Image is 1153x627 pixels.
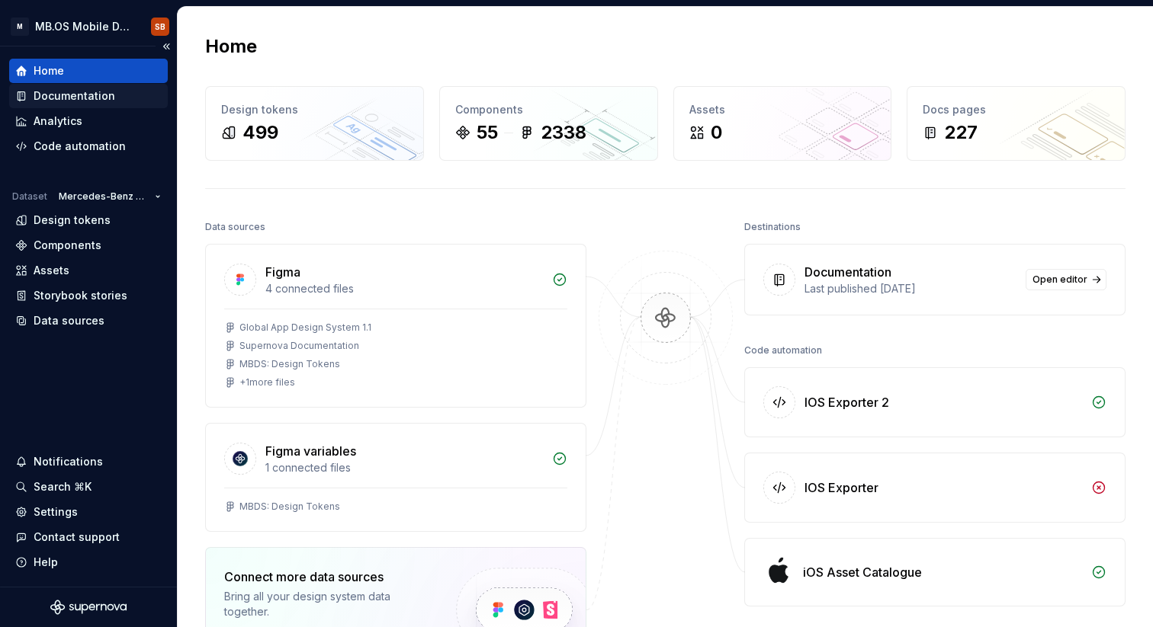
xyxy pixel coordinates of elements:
[944,120,978,145] div: 227
[11,18,29,36] div: M
[239,321,371,334] div: Global App Design System 1.1
[224,589,430,619] div: Bring all your design system data together.
[9,525,168,549] button: Contact support
[34,63,64,78] div: Home
[34,454,103,469] div: Notifications
[9,233,168,258] a: Components
[805,393,889,411] div: IOS Exporter 2
[155,21,165,33] div: SB
[239,501,340,513] div: MBDS: Design Tokens
[673,86,892,161] a: Assets0
[205,34,257,59] h2: Home
[59,190,149,203] span: Mercedes-Benz 2.0
[9,258,168,283] a: Assets
[34,529,120,545] div: Contact support
[239,358,340,370] div: MBDS: Design Tokens
[34,313,104,328] div: Data sources
[9,283,168,308] a: Storybook stories
[9,475,168,499] button: Search ⌘K
[907,86,1126,161] a: Docs pages227
[1026,269,1106,290] a: Open editor
[1033,274,1087,286] span: Open editor
[50,600,127,615] svg: Supernova Logo
[711,120,722,145] div: 0
[9,500,168,524] a: Settings
[805,263,891,281] div: Documentation
[34,288,127,303] div: Storybook stories
[34,504,78,520] div: Settings
[9,208,168,232] a: Design tokens
[205,86,424,161] a: Design tokens499
[34,479,92,494] div: Search ⌘K
[9,309,168,333] a: Data sources
[265,263,300,281] div: Figma
[224,568,430,586] div: Connect more data sources
[541,120,586,145] div: 2338
[265,460,543,475] div: 1 connected files
[34,238,101,253] div: Components
[239,376,295,389] div: + 1 more files
[455,102,642,117] div: Components
[477,120,498,145] div: 55
[3,10,174,43] button: MMB.OS Mobile Design SystemSB
[12,190,47,203] div: Dataset
[803,563,922,581] div: iOS Asset Catalogue
[34,139,126,154] div: Code automation
[805,478,878,497] div: IOS Exporter
[744,216,801,238] div: Destinations
[156,36,177,57] button: Collapse sidebar
[34,213,111,228] div: Design tokens
[242,120,278,145] div: 499
[35,19,133,34] div: MB.OS Mobile Design System
[744,340,822,361] div: Code automation
[265,281,543,296] div: 4 connected files
[923,102,1110,117] div: Docs pages
[9,449,168,474] button: Notifications
[34,263,69,278] div: Assets
[52,186,168,207] button: Mercedes-Benz 2.0
[9,550,168,574] button: Help
[9,134,168,158] a: Code automation
[689,102,876,117] div: Assets
[9,59,168,83] a: Home
[265,442,356,460] div: Figma variables
[9,84,168,108] a: Documentation
[205,423,586,532] a: Figma variables1 connected filesMBDS: Design Tokens
[34,114,82,129] div: Analytics
[221,102,408,117] div: Design tokens
[205,244,586,408] a: Figma4 connected filesGlobal App Design System 1.1Supernova DocumentationMBDS: Design Tokens+1mor...
[805,281,1017,296] div: Last published [DATE]
[9,109,168,133] a: Analytics
[439,86,658,161] a: Components552338
[239,340,359,352] div: Supernova Documentation
[34,88,115,104] div: Documentation
[34,555,58,570] div: Help
[205,216,265,238] div: Data sources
